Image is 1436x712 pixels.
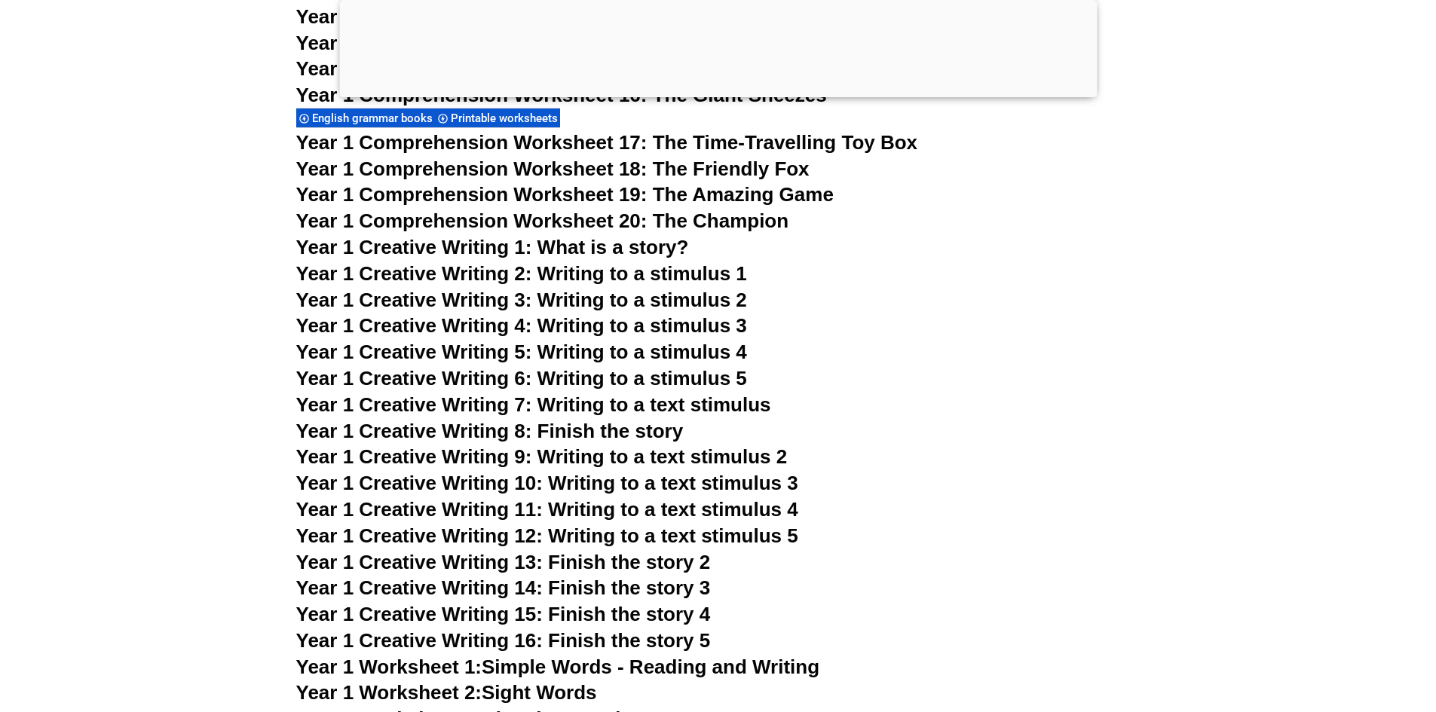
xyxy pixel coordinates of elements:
[296,157,810,180] a: Year 1 Comprehension Worksheet 18: The Friendly Fox
[296,131,918,154] a: Year 1 Comprehension Worksheet 17: The Time-Travelling Toy Box
[296,472,798,494] a: Year 1 Creative Writing 10: Writing to a text stimulus 3
[296,524,798,547] a: Year 1 Creative Writing 12: Writing to a text stimulus 5
[296,420,684,442] a: Year 1 Creative Writing 8: Finish the story
[296,603,711,625] a: Year 1 Creative Writing 15: Finish the story 4
[296,209,789,232] a: Year 1 Comprehension Worksheet 20: The Champion
[296,262,747,285] a: Year 1 Creative Writing 2: Writing to a stimulus 1
[296,314,747,337] a: Year 1 Creative Writing 4: Writing to a stimulus 3
[296,445,788,468] a: Year 1 Creative Writing 9: Writing to a text stimulus 2
[296,5,862,28] a: Year 1 Comprehension Worksheet 13: Underwater Adventure
[296,108,435,128] div: English grammar books
[435,108,560,128] div: Printable worksheets
[296,655,820,678] a: Year 1 Worksheet 1:Simple Words - Reading and Writing
[296,655,482,678] span: Year 1 Worksheet 1:
[296,576,711,599] a: Year 1 Creative Writing 14: Finish the story 3
[296,57,850,80] a: Year 1 Comprehension Worksheet 15: The Music of Dreams
[1185,542,1436,712] iframe: Chat Widget
[296,393,771,416] a: Year 1 Creative Writing 7: Writing to a text stimulus
[296,289,747,311] a: Year 1 Creative Writing 3: Writing to a stimulus 2
[296,32,1038,54] a: Year 1 Comprehension Worksheet 14: The Curious Case of the Missing Cookies
[312,112,437,125] span: English grammar books
[296,236,689,258] a: Year 1 Creative Writing 1: What is a story?
[296,629,711,652] a: Year 1 Creative Writing 16: Finish the story 5
[451,112,562,125] span: Printable worksheets
[296,84,827,106] a: Year 1 Comprehension Worksheet 16: The Giant Sneezes
[296,681,482,704] span: Year 1 Worksheet 2:
[296,367,747,390] a: Year 1 Creative Writing 6: Writing to a stimulus 5
[296,681,597,704] a: Year 1 Worksheet 2:Sight Words
[296,183,834,206] a: Year 1 Comprehension Worksheet 19: The Amazing Game
[296,498,798,521] a: Year 1 Creative Writing 11: Writing to a text stimulus 4
[296,551,711,573] a: Year 1 Creative Writing 13: Finish the story 2
[296,341,747,363] a: Year 1 Creative Writing 5: Writing to a stimulus 4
